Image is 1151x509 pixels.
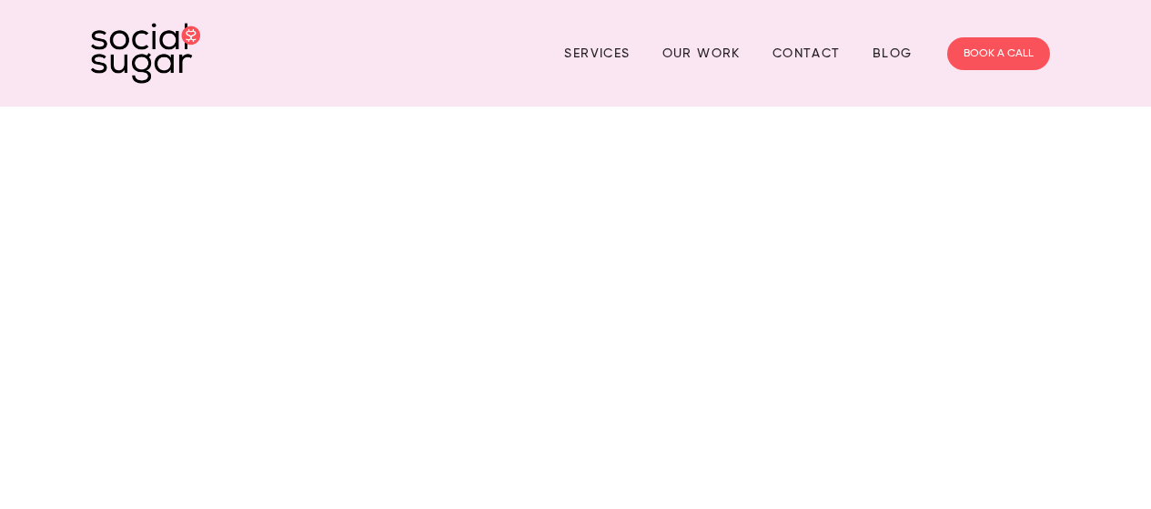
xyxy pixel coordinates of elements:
[564,39,630,67] a: Services
[873,39,913,67] a: Blog
[947,37,1050,70] a: BOOK A CALL
[772,39,841,67] a: Contact
[662,39,741,67] a: Our Work
[91,23,200,84] img: SocialSugar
